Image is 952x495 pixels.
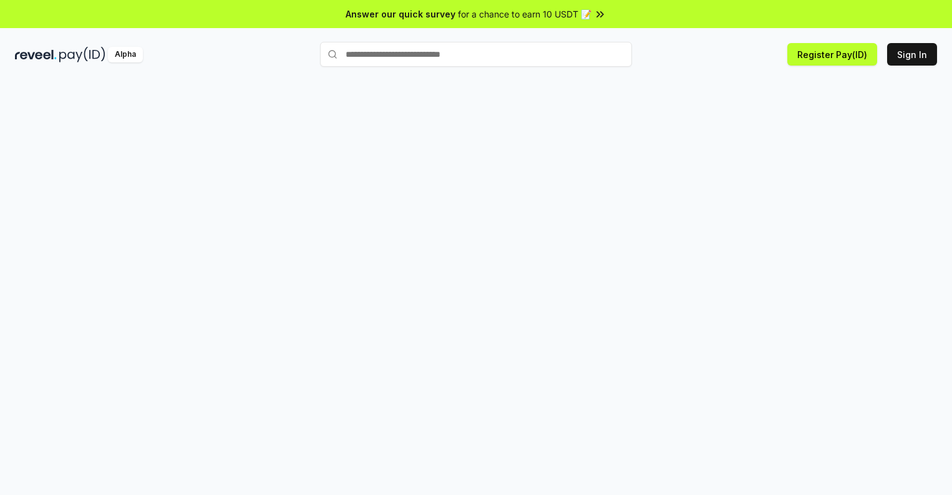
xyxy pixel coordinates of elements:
[59,47,105,62] img: pay_id
[15,47,57,62] img: reveel_dark
[458,7,591,21] span: for a chance to earn 10 USDT 📝
[887,43,937,66] button: Sign In
[108,47,143,62] div: Alpha
[346,7,455,21] span: Answer our quick survey
[787,43,877,66] button: Register Pay(ID)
